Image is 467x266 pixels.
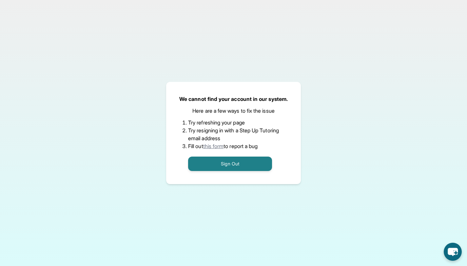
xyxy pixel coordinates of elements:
[188,126,279,142] li: Try resigning in with a Step Up Tutoring email address
[192,107,275,115] p: Here are a few ways to fix the issue
[444,243,462,261] button: chat-button
[188,157,272,171] button: Sign Out
[203,143,224,149] a: this form
[188,160,272,167] a: Sign Out
[179,95,288,103] p: We cannot find your account in our system.
[188,119,279,126] li: Try refreshing your page
[188,142,279,150] li: Fill out to report a bug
